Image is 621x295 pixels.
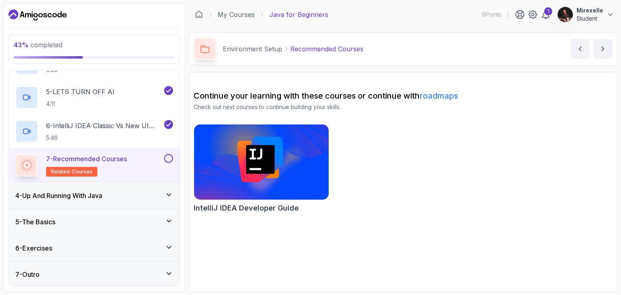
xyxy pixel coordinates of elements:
h3: 4 - Up And Running With Java [15,191,102,200]
button: 7-Recommended Coursesrelated-courses [15,154,173,177]
p: Student [577,15,603,23]
p: 7 - Recommended Courses [46,154,127,164]
button: 7-Outro [9,261,180,287]
h2: Continue your learning with these courses or continue with [194,90,613,101]
button: 6-IntelliJ IDEA Classic Vs New UI (User Interface)5:46 [15,120,173,143]
button: 5-LETS TURN OFF AI4:11 [15,86,173,109]
button: user profile imageMirexelleStudent [557,6,615,23]
p: 6 - IntelliJ IDEA Classic Vs New UI (User Interface) [46,121,163,131]
span: 43 % [14,41,29,49]
button: 4-Up And Running With Java [9,183,180,209]
p: Check out next courses to continue building your skills. [194,103,613,111]
button: next content [593,39,613,59]
span: completed [14,41,62,49]
button: 6-Exercises [9,235,180,261]
button: 5-The Basics [9,209,180,235]
h3: 6 - Exercises [15,243,52,253]
img: IntelliJ IDEA Developer Guide card [194,124,329,200]
p: 6 Points [482,11,502,19]
h3: 7 - Outro [15,270,40,279]
a: Dashboard [195,11,203,19]
a: IntelliJ IDEA Developer Guide cardIntelliJ IDEA Developer Guide [194,124,329,214]
h3: 5 - The Basics [15,217,55,227]
p: 4:11 [46,100,114,108]
a: My Courses [218,10,255,19]
p: 5:46 [46,134,163,142]
img: user profile image [558,7,573,22]
a: roadmaps [420,91,458,101]
div: 1 [544,7,552,15]
span: related-courses [51,169,93,175]
p: Java for Beginners [269,10,328,19]
h2: IntelliJ IDEA Developer Guide [194,202,299,214]
a: 1 [541,10,551,19]
p: Mirexelle [577,6,603,15]
a: Dashboard [8,8,67,21]
button: previous content [570,39,590,59]
p: 5 - LETS TURN OFF AI [46,87,114,97]
p: Environment Setup [223,44,282,54]
p: Recommended Courses [290,44,363,54]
